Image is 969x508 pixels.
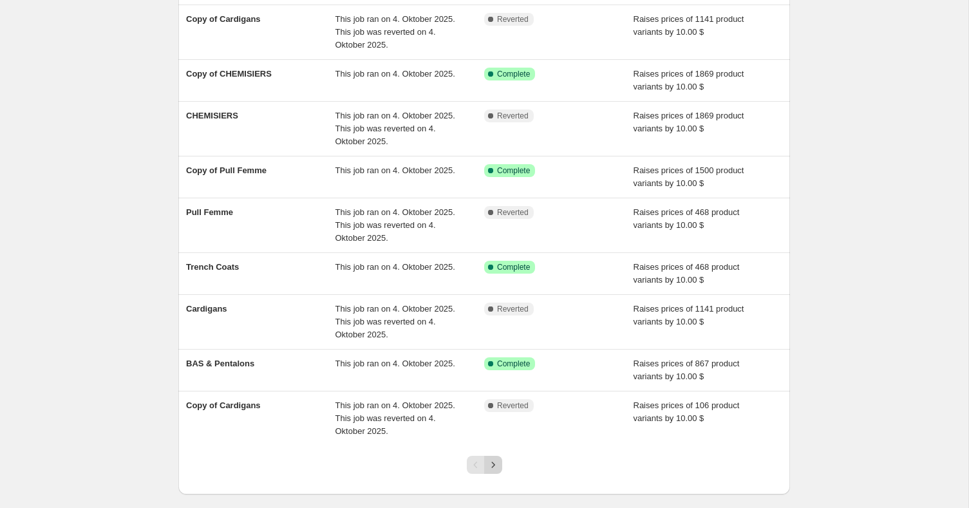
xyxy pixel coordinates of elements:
span: Reverted [497,111,529,121]
span: Raises prices of 867 product variants by 10.00 $ [634,359,740,381]
span: Complete [497,359,530,369]
span: Raises prices of 1141 product variants by 10.00 $ [634,14,744,37]
span: Reverted [497,400,529,411]
span: This job ran on 4. Oktober 2025. [335,359,455,368]
span: Copy of Cardigans [186,14,261,24]
span: Raises prices of 1500 product variants by 10.00 $ [634,165,744,188]
span: Copy of CHEMISIERS [186,69,272,79]
span: This job ran on 4. Oktober 2025. [335,69,455,79]
nav: Pagination [467,456,502,474]
span: Complete [497,165,530,176]
span: BAS & Pentalons [186,359,254,368]
span: Raises prices of 106 product variants by 10.00 $ [634,400,740,423]
span: Pull Femme [186,207,233,217]
span: Raises prices of 468 product variants by 10.00 $ [634,207,740,230]
span: Cardigans [186,304,227,314]
span: This job ran on 4. Oktober 2025. This job was reverted on 4. Oktober 2025. [335,111,455,146]
span: This job ran on 4. Oktober 2025. [335,165,455,175]
span: Raises prices of 468 product variants by 10.00 $ [634,262,740,285]
span: Trench Coats [186,262,239,272]
span: This job ran on 4. Oktober 2025. This job was reverted on 4. Oktober 2025. [335,304,455,339]
span: This job ran on 4. Oktober 2025. This job was reverted on 4. Oktober 2025. [335,400,455,436]
span: Raises prices of 1869 product variants by 10.00 $ [634,69,744,91]
span: Complete [497,69,530,79]
span: Reverted [497,304,529,314]
span: This job ran on 4. Oktober 2025. This job was reverted on 4. Oktober 2025. [335,207,455,243]
button: Next [484,456,502,474]
span: This job ran on 4. Oktober 2025. [335,262,455,272]
span: Raises prices of 1141 product variants by 10.00 $ [634,304,744,326]
span: Raises prices of 1869 product variants by 10.00 $ [634,111,744,133]
span: CHEMISIERS [186,111,238,120]
span: This job ran on 4. Oktober 2025. This job was reverted on 4. Oktober 2025. [335,14,455,50]
span: Complete [497,262,530,272]
span: Copy of Cardigans [186,400,261,410]
span: Copy of Pull Femme [186,165,267,175]
span: Reverted [497,14,529,24]
span: Reverted [497,207,529,218]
